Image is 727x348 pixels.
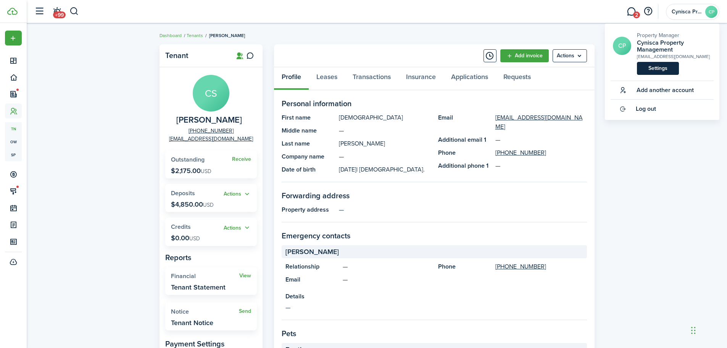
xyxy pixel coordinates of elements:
[171,308,239,315] widget-stats-title: Notice
[282,328,587,339] panel-main-section-title: Pets
[239,308,251,314] a: Send
[398,67,443,90] a: Insurance
[282,98,587,109] panel-main-section-title: Personal information
[495,148,546,157] a: [PHONE_NUMBER]
[224,190,251,199] widget-stats-action: Actions
[484,49,496,62] button: Timeline
[193,75,229,112] avatar-text: CS
[165,252,257,263] panel-main-subtitle: Reports
[500,49,549,62] a: Add invoice
[285,275,339,284] panel-main-title: Email
[689,311,727,348] iframe: Chat Widget
[356,165,425,174] span: | [DEMOGRAPHIC_DATA].
[642,5,654,18] button: Open resource center
[209,32,245,39] span: [PERSON_NAME]
[171,283,226,291] widget-stats-description: Tenant Statement
[5,122,22,135] a: tn
[171,234,200,242] p: $0.00
[285,303,583,312] panel-main-description: —
[171,167,211,175] p: $2,175.00
[224,223,251,232] button: Actions
[165,51,226,60] panel-main-title: Tenant
[171,201,214,208] p: $4,850.00
[171,222,191,231] span: Credits
[189,127,234,135] a: [PHONE_NUMBER]
[496,67,538,90] a: Requests
[50,2,64,21] a: Notifications
[636,105,656,112] span: Log out
[5,148,22,161] a: sp
[339,126,430,135] panel-main-description: —
[637,62,679,75] a: Settings
[189,235,200,243] span: USD
[285,292,583,301] panel-main-title: Details
[285,262,339,271] panel-main-title: Relationship
[637,31,679,39] span: Property Manager
[343,262,430,271] panel-main-description: —
[232,156,251,162] a: Receive
[438,113,492,131] panel-main-title: Email
[438,161,492,170] panel-main-title: Additional phone 1
[5,31,22,45] button: Open menu
[224,190,251,199] button: Open menu
[239,273,251,279] a: View
[203,201,214,209] span: USD
[171,189,195,197] span: Deposits
[282,126,335,135] panel-main-title: Middle name
[611,100,714,118] a: Log out
[282,205,335,214] panel-main-title: Property address
[339,113,430,122] panel-main-description: [DEMOGRAPHIC_DATA]
[5,135,22,148] span: ow
[613,37,631,55] a: CP
[691,319,696,342] div: Drag
[171,319,213,327] widget-stats-description: Tenant Notice
[495,113,587,131] a: [EMAIL_ADDRESS][DOMAIN_NAME]
[438,148,492,157] panel-main-title: Phone
[171,155,205,164] span: Outstanding
[345,67,398,90] a: Transactions
[611,81,694,99] button: Add another account
[171,273,239,280] widget-stats-title: Financial
[633,11,640,18] span: 2
[438,135,492,144] panel-main-title: Additional email 1
[53,11,66,18] span: +99
[176,115,242,125] span: Christian Smith
[201,167,211,175] span: USD
[285,247,339,257] span: [PERSON_NAME]
[339,165,430,174] panel-main-description: [DATE]
[282,139,335,148] panel-main-title: Last name
[339,139,430,148] panel-main-description: [PERSON_NAME]
[69,5,79,18] button: Search
[495,262,546,271] a: [PHONE_NUMBER]
[187,32,203,39] a: Tenants
[7,8,18,15] img: TenantCloud
[637,53,714,60] div: [EMAIL_ADDRESS][DOMAIN_NAME]
[282,230,587,241] panel-main-section-title: Emergency contacts
[282,190,587,201] panel-main-section-title: Forwarding address
[169,135,253,143] a: [EMAIL_ADDRESS][DOMAIN_NAME]
[705,6,717,18] avatar-text: CP
[637,87,694,94] span: Add another account
[443,67,496,90] a: Applications
[553,49,587,62] menu-btn: Actions
[309,67,345,90] a: Leases
[160,32,182,39] a: Dashboard
[339,152,430,161] panel-main-description: —
[32,4,47,19] button: Open sidebar
[282,165,335,174] panel-main-title: Date of birth
[637,39,714,53] a: Cynisca Property Management
[624,2,638,21] a: Messaging
[282,113,335,122] panel-main-title: First name
[672,9,702,15] span: Cynisca Property Management
[282,152,335,161] panel-main-title: Company name
[224,223,251,232] button: Open menu
[438,262,492,271] panel-main-title: Phone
